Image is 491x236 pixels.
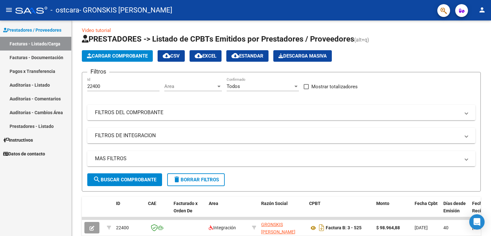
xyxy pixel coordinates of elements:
[95,155,460,162] mat-panel-title: MAS FILTROS
[145,197,171,225] datatable-header-cell: CAE
[5,6,13,14] mat-icon: menu
[326,225,362,231] strong: Factura B: 3 - 525
[261,221,304,234] div: 23262482014
[167,173,225,186] button: Borrar Filtros
[116,201,120,206] span: ID
[273,50,332,62] app-download-masive: Descarga masiva de comprobantes (adjuntos)
[374,197,412,225] datatable-header-cell: Monto
[190,50,222,62] button: EXCEL
[195,53,216,59] span: EXCEL
[87,67,109,76] h3: Filtros
[311,83,358,90] span: Mostrar totalizadores
[227,83,240,89] span: Todos
[226,50,269,62] button: Estandar
[259,197,307,225] datatable-header-cell: Razón Social
[87,128,475,143] mat-expansion-panel-header: FILTROS DE INTEGRACION
[95,109,460,116] mat-panel-title: FILTROS DEL COMPROBANTE
[3,150,45,157] span: Datos de contacto
[309,201,321,206] span: CPBT
[415,201,438,206] span: Fecha Cpbt
[82,28,111,33] a: Video tutorial
[469,214,485,230] div: Open Intercom Messenger
[163,53,180,59] span: CSV
[443,201,466,213] span: Días desde Emisión
[261,201,288,206] span: Razón Social
[472,201,490,213] span: Fecha Recibido
[164,83,216,89] span: Area
[376,225,400,230] strong: $ 98.964,88
[163,52,170,59] mat-icon: cloud_download
[273,50,332,62] button: Descarga Masiva
[87,173,162,186] button: Buscar Comprobante
[113,197,145,225] datatable-header-cell: ID
[317,223,326,233] i: Descargar documento
[93,176,101,183] mat-icon: search
[174,201,198,213] span: Facturado x Orden De
[116,225,129,230] span: 22400
[3,137,33,144] span: Instructivos
[443,225,448,230] span: 40
[173,177,219,183] span: Borrar Filtros
[87,105,475,120] mat-expansion-panel-header: FILTROS DEL COMPROBANTE
[231,52,239,59] mat-icon: cloud_download
[278,53,327,59] span: Descarga Masiva
[173,176,181,183] mat-icon: delete
[3,27,61,34] span: Prestadores / Proveedores
[82,35,354,43] span: PRESTADORES -> Listado de CPBTs Emitidos por Prestadores / Proveedores
[148,201,156,206] span: CAE
[51,3,79,17] span: - ostcara
[307,197,374,225] datatable-header-cell: CPBT
[93,177,156,183] span: Buscar Comprobante
[95,132,460,139] mat-panel-title: FILTROS DE INTEGRACION
[87,53,148,59] span: Cargar Comprobante
[376,201,389,206] span: Monto
[231,53,263,59] span: Estandar
[158,50,185,62] button: CSV
[171,197,206,225] datatable-header-cell: Facturado x Orden De
[87,151,475,166] mat-expansion-panel-header: MAS FILTROS
[206,197,249,225] datatable-header-cell: Area
[79,3,172,17] span: - GRONSKIS [PERSON_NAME]
[209,225,236,230] span: Integración
[209,201,218,206] span: Area
[82,50,153,62] button: Cargar Comprobante
[354,37,369,43] span: (alt+q)
[415,225,428,230] span: [DATE]
[261,222,295,234] span: GRONSKIS [PERSON_NAME]
[478,6,486,14] mat-icon: person
[441,197,470,225] datatable-header-cell: Días desde Emisión
[195,52,202,59] mat-icon: cloud_download
[412,197,441,225] datatable-header-cell: Fecha Cpbt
